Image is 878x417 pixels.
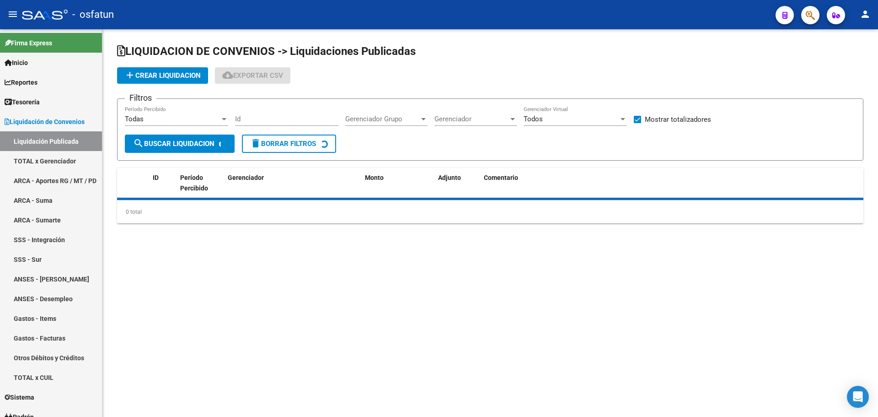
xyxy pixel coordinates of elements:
span: ID [153,174,159,181]
div: 0 total [117,200,863,223]
mat-icon: cloud_download [222,70,233,81]
span: Adjunto [438,174,461,181]
span: Buscar Liquidacion [133,140,214,148]
span: Exportar CSV [222,71,283,80]
button: Exportar CSV [215,67,290,84]
span: Crear Liquidacion [124,71,201,80]
span: Sistema [5,392,34,402]
datatable-header-cell: Monto [361,168,434,208]
mat-icon: search [133,138,144,149]
datatable-header-cell: Período Percibido [177,168,211,208]
mat-icon: person [860,9,871,20]
button: Crear Liquidacion [117,67,208,84]
datatable-header-cell: Comentario [480,168,863,208]
mat-icon: menu [7,9,18,20]
span: Monto [365,174,384,181]
datatable-header-cell: Gerenciador [224,168,361,208]
span: Gerenciador [228,174,264,181]
span: Reportes [5,77,37,87]
mat-icon: add [124,70,135,81]
button: Buscar Liquidacion [125,135,235,153]
span: Firma Express [5,38,52,48]
span: Inicio [5,58,28,68]
span: Mostrar totalizadores [645,114,711,125]
span: Gerenciador Grupo [345,115,419,123]
span: Todas [125,115,144,123]
button: Borrar Filtros [242,135,336,153]
div: Open Intercom Messenger [847,386,869,408]
span: Comentario [484,174,518,181]
datatable-header-cell: ID [149,168,177,208]
span: Período Percibido [180,174,208,192]
datatable-header-cell: Adjunto [434,168,480,208]
h3: Filtros [125,92,156,104]
span: LIQUIDACION DE CONVENIOS -> Liquidaciones Publicadas [117,45,416,58]
span: - osfatun [72,5,114,25]
span: Todos [524,115,543,123]
mat-icon: delete [250,138,261,149]
span: Liquidación de Convenios [5,117,85,127]
span: Borrar Filtros [250,140,316,148]
span: Tesorería [5,97,40,107]
span: Gerenciador [434,115,509,123]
